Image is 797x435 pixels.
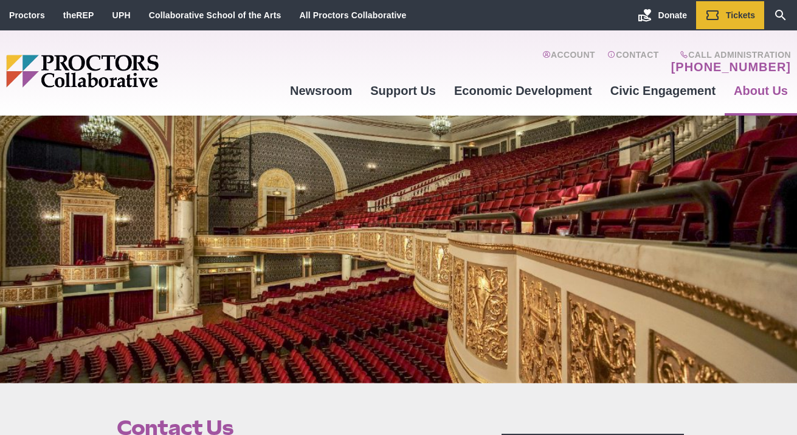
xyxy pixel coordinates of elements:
img: Proctors logo [6,55,252,88]
span: Call Administration [668,50,791,60]
span: Donate [658,10,687,20]
a: Donate [629,1,696,29]
a: Search [764,1,797,29]
a: Tickets [696,1,764,29]
a: Account [542,50,595,74]
a: UPH [112,10,131,20]
a: All Proctors Collaborative [299,10,406,20]
a: Proctors [9,10,45,20]
a: [PHONE_NUMBER] [671,60,791,74]
a: Contact [607,50,659,74]
a: Civic Engagement [601,74,725,107]
a: Newsroom [281,74,361,107]
a: Support Us [361,74,445,107]
a: Collaborative School of the Arts [149,10,281,20]
a: About Us [725,74,797,107]
a: theREP [63,10,94,20]
a: Economic Development [445,74,601,107]
span: Tickets [726,10,755,20]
